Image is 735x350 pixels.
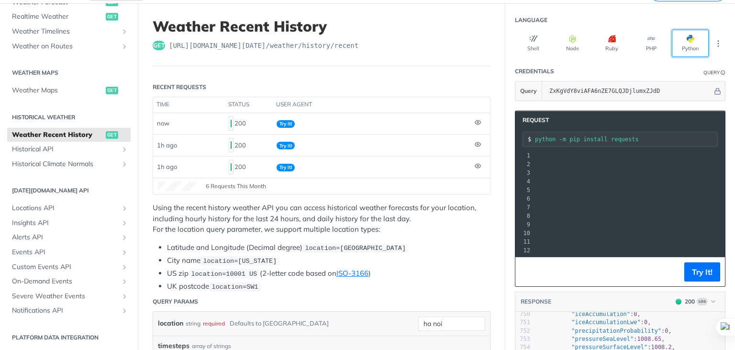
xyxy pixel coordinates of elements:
[515,318,530,327] div: 751
[121,248,128,256] button: Show subpages for Events API
[12,262,118,272] span: Custom Events API
[212,283,258,291] span: location=SW1
[7,289,131,304] a: Severe Weather EventsShow subpages for Severe Weather Events
[7,230,131,245] a: Alerts APIShow subpages for Alerts API
[121,204,128,212] button: Show subpages for Locations API
[537,327,672,334] span: : ,
[203,316,225,330] div: required
[703,69,720,76] div: Query
[229,159,269,175] div: 200
[711,36,725,51] button: More Languages
[515,237,532,246] div: 11
[515,151,532,160] div: 1
[230,316,329,330] div: Defaults to [GEOGRAPHIC_DATA]
[676,299,681,305] span: 200
[703,69,725,76] div: QueryInformation
[633,30,669,57] button: PHP
[7,274,131,289] a: On-Demand EventsShow subpages for On-Demand Events
[121,28,128,35] button: Show subpages for Weather Timelines
[12,12,103,22] span: Realtime Weather
[206,182,266,191] span: 6 Requests This Month
[277,142,295,149] span: Try It!
[520,297,552,306] button: RESPONSE
[167,242,490,253] li: Latitude and Longitude (Decimal degree)
[593,30,630,57] button: Ruby
[153,297,198,306] div: Query Params
[665,327,668,334] span: 0
[12,159,118,169] span: Historical Climate Normals
[515,212,532,220] div: 8
[121,234,128,241] button: Show subpages for Alerts API
[121,263,128,271] button: Show subpages for Custom Events API
[106,131,118,139] span: get
[685,297,695,306] div: 200
[515,16,547,24] div: Language
[12,27,118,36] span: Weather Timelines
[537,319,651,326] span: : ,
[12,218,118,228] span: Insights API
[518,116,549,124] span: Request
[515,81,542,101] button: Query
[7,186,131,195] h2: [DATE][DOMAIN_NAME] API
[721,70,725,75] i: Information
[713,86,723,96] button: Hide
[273,97,471,113] th: user agent
[12,203,118,213] span: Locations API
[515,246,532,255] div: 12
[7,333,131,342] h2: Platform DATA integration
[644,319,647,326] span: 0
[515,220,532,229] div: 9
[121,219,128,227] button: Show subpages for Insights API
[12,292,118,301] span: Severe Weather Events
[169,41,358,50] span: https://api.tomorrow.io/v4/weather/history/recent
[515,203,532,212] div: 7
[515,229,532,237] div: 10
[121,307,128,315] button: Show subpages for Notifications API
[121,43,128,50] button: Show subpages for Weather on Routes
[12,42,118,51] span: Weather on Routes
[12,86,103,95] span: Weather Maps
[515,169,532,177] div: 3
[153,41,165,50] span: get
[7,260,131,274] a: Custom Events APIShow subpages for Custom Events API
[158,181,196,191] canvas: Line Graph
[7,216,131,230] a: Insights APIShow subpages for Insights API
[231,141,232,149] span: 200
[12,306,118,316] span: Notifications API
[153,97,225,113] th: time
[121,146,128,153] button: Show subpages for Historical API
[277,120,295,128] span: Try It!
[186,316,200,330] div: string
[121,278,128,285] button: Show subpages for On-Demand Events
[515,327,530,335] div: 752
[515,30,552,57] button: Shell
[7,304,131,318] a: Notifications APIShow subpages for Notifications API
[167,255,490,266] li: City name
[714,39,723,48] svg: More ellipsis
[520,87,537,95] span: Query
[672,30,709,57] button: Python
[229,115,269,132] div: 200
[545,81,713,101] input: apikey
[637,336,662,342] span: 1008.65
[157,119,169,127] span: now
[554,30,591,57] button: Node
[12,233,118,242] span: Alerts API
[515,186,532,194] div: 5
[571,336,634,342] span: "pressureSeaLevel"
[671,297,720,306] button: 200200Log
[7,10,131,24] a: Realtime Weatherget
[121,160,128,168] button: Show subpages for Historical Climate Normals
[7,39,131,54] a: Weather on RoutesShow subpages for Weather on Routes
[515,160,532,169] div: 2
[191,271,257,278] span: location=10001 US
[157,141,177,149] span: 1h ago
[12,248,118,257] span: Events API
[121,293,128,300] button: Show subpages for Severe Weather Events
[7,68,131,77] h2: Weather Maps
[7,201,131,215] a: Locations APIShow subpages for Locations API
[7,142,131,157] a: Historical APIShow subpages for Historical API
[106,87,118,94] span: get
[12,145,118,154] span: Historical API
[684,262,720,282] button: Try It!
